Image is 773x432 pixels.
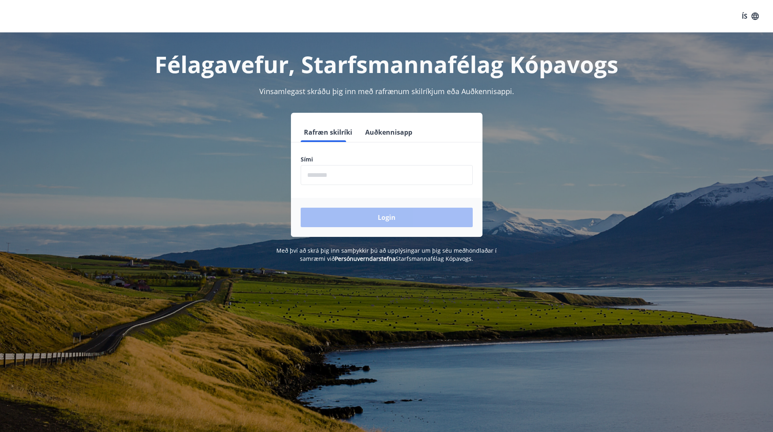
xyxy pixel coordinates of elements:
[737,9,763,24] button: ÍS
[259,86,514,96] span: Vinsamlegast skráðu þig inn með rafrænum skilríkjum eða Auðkennisappi.
[362,123,416,142] button: Auðkennisapp
[301,123,355,142] button: Rafræn skilríki
[301,155,473,163] label: Sími
[335,255,396,262] a: Persónuverndarstefna
[104,49,669,80] h1: Félagavefur, Starfsmannafélag Kópavogs
[276,247,497,262] span: Með því að skrá þig inn samþykkir þú að upplýsingar um þig séu meðhöndlaðar í samræmi við Starfsm...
